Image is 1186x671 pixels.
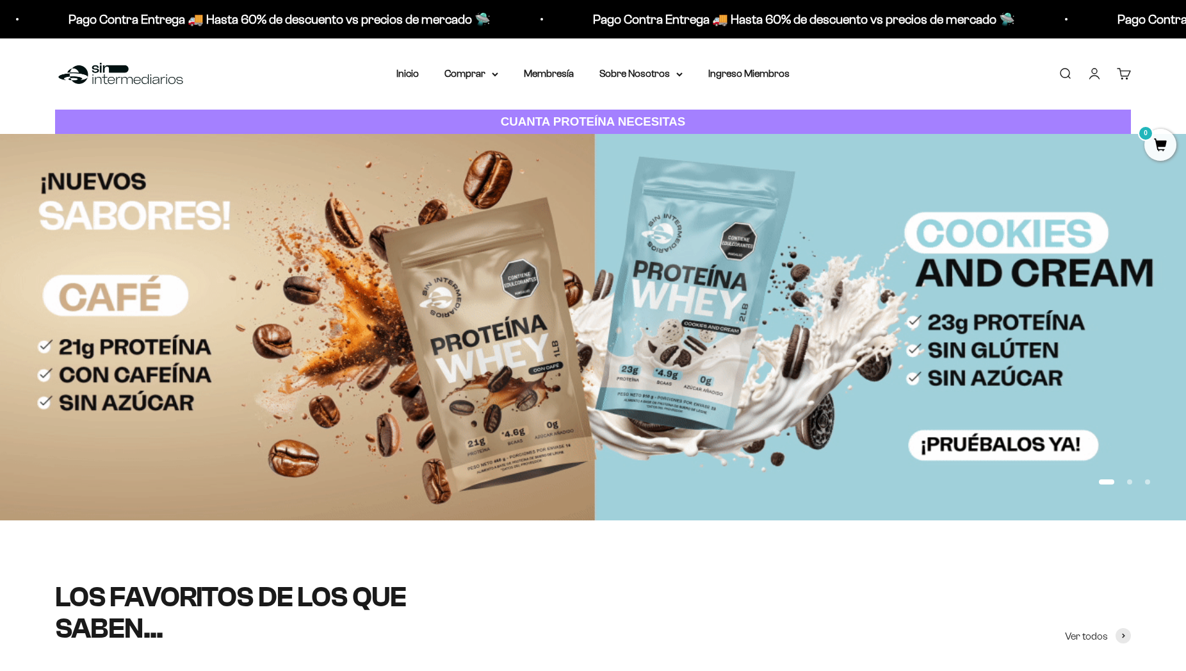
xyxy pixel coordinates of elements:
summary: Sobre Nosotros [599,65,683,82]
span: Ver todos [1065,628,1108,645]
p: Pago Contra Entrega 🚚 Hasta 60% de descuento vs precios de mercado 🛸 [69,9,491,29]
a: CUANTA PROTEÍNA NECESITAS [55,110,1131,135]
split-lines: LOS FAVORITOS DE LOS QUE SABEN... [55,581,406,643]
summary: Comprar [444,65,498,82]
a: Inicio [396,68,419,79]
a: 0 [1144,139,1176,153]
p: Pago Contra Entrega 🚚 Hasta 60% de descuento vs precios de mercado 🛸 [593,9,1015,29]
a: Ver todos [1065,628,1131,645]
strong: CUANTA PROTEÍNA NECESITAS [501,115,686,128]
a: Ingreso Miembros [708,68,790,79]
a: Membresía [524,68,574,79]
mark: 0 [1138,126,1153,141]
